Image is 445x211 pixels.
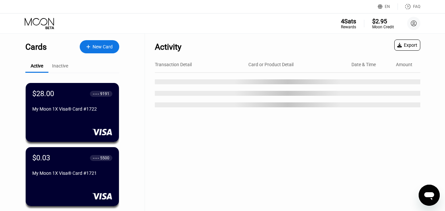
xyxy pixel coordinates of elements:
[413,4,420,9] div: FAQ
[155,42,181,52] div: Activity
[398,3,420,10] div: FAQ
[100,156,109,160] div: 5500
[372,25,394,29] div: Moon Credit
[394,40,420,51] div: Export
[341,18,356,25] div: 4 Sats
[80,40,119,53] div: New Card
[100,92,109,96] div: 9191
[52,63,68,68] div: Inactive
[26,147,119,206] div: $0.03● ● ● ●5500My Moon 1X Visa® Card #1721
[341,18,356,29] div: 4SatsRewards
[385,4,390,9] div: EN
[32,106,112,112] div: My Moon 1X Visa® Card #1722
[378,3,398,10] div: EN
[93,93,99,95] div: ● ● ● ●
[396,62,412,67] div: Amount
[31,63,43,68] div: Active
[397,42,417,48] div: Export
[419,185,440,206] iframe: Button to launch messaging window, conversation in progress
[372,18,394,25] div: $2.95
[341,25,356,29] div: Rewards
[155,62,192,67] div: Transaction Detail
[93,44,113,50] div: New Card
[372,18,394,29] div: $2.95Moon Credit
[351,62,376,67] div: Date & Time
[32,171,112,176] div: My Moon 1X Visa® Card #1721
[248,62,293,67] div: Card or Product Detail
[32,90,54,98] div: $28.00
[93,157,99,159] div: ● ● ● ●
[26,83,119,142] div: $28.00● ● ● ●9191My Moon 1X Visa® Card #1722
[32,154,50,162] div: $0.03
[25,42,47,52] div: Cards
